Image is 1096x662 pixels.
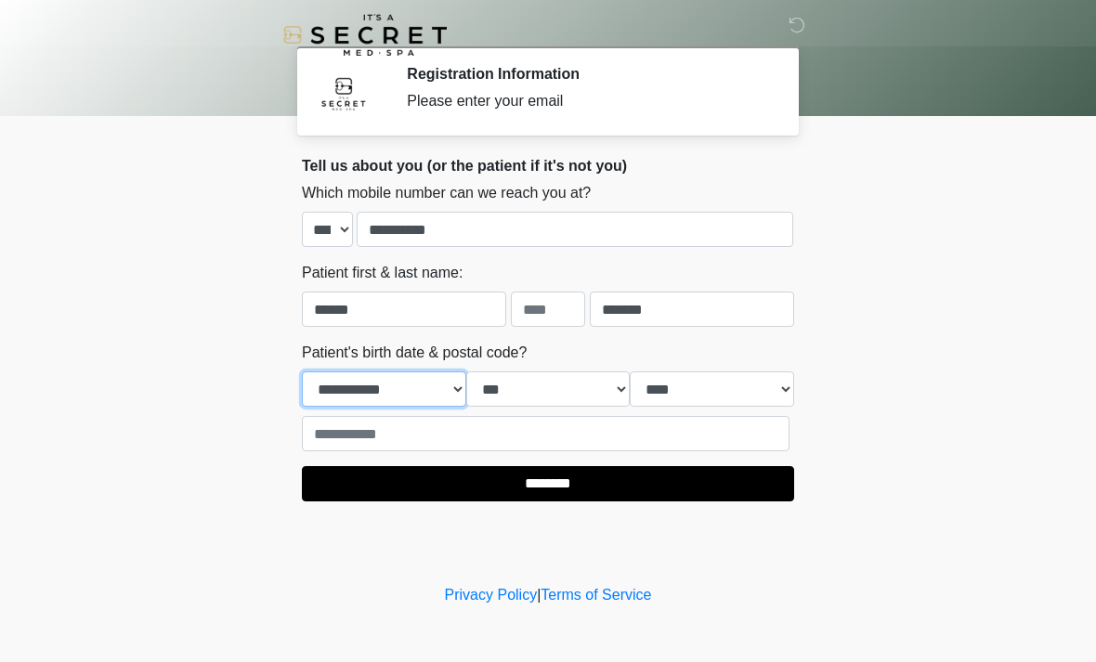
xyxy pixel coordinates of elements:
img: Agent Avatar [316,65,372,121]
label: Which mobile number can we reach you at? [302,182,591,204]
label: Patient first & last name: [302,262,463,284]
a: | [537,587,541,603]
img: It's A Secret Med Spa Logo [283,14,447,56]
h2: Registration Information [407,65,766,83]
div: Please enter your email [407,90,766,112]
h2: Tell us about you (or the patient if it's not you) [302,157,794,175]
a: Privacy Policy [445,587,538,603]
a: Terms of Service [541,587,651,603]
label: Patient's birth date & postal code? [302,342,527,364]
